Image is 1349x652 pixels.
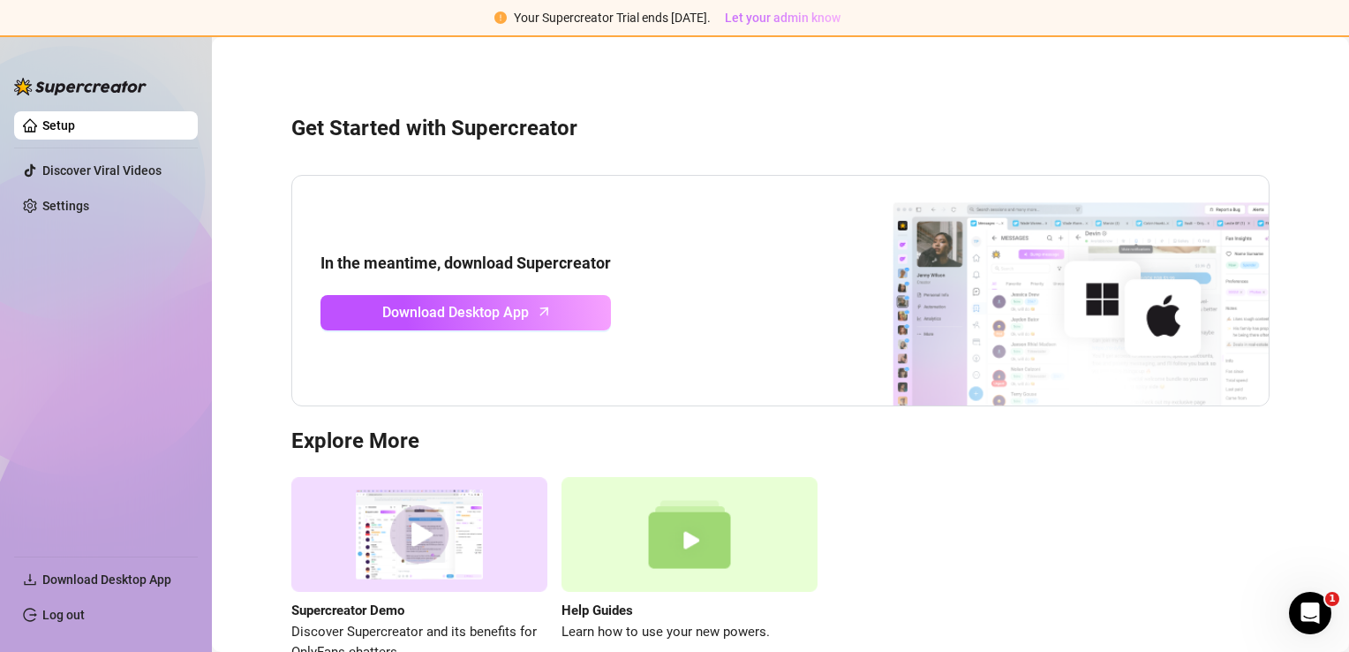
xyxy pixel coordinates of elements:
[561,622,818,643] span: Learn how to use your new powers.
[382,301,529,323] span: Download Desktop App
[514,11,711,25] span: Your Supercreator Trial ends [DATE].
[320,254,611,272] strong: In the meantime, download Supercreator
[42,163,162,178] a: Discover Viral Videos
[561,477,818,593] img: help guides
[561,603,633,618] strong: Help Guides
[291,115,1270,143] h3: Get Started with Supercreator
[1325,592,1339,606] span: 1
[291,428,1270,456] h3: Explore More
[291,477,547,593] img: supercreator demo
[42,199,89,213] a: Settings
[291,603,404,618] strong: Supercreator Demo
[494,11,507,24] span: exclamation-circle
[42,118,75,133] a: Setup
[718,7,848,28] button: Let your admin know
[725,11,840,25] span: Let your admin know
[534,301,554,322] span: arrow-up
[23,572,37,587] span: download
[320,295,611,330] a: Download Desktop Apparrow-up
[14,78,147,95] img: logo-BBDzfeDw.svg
[1289,592,1331,634] iframe: Intercom live chat
[42,608,85,622] a: Log out
[42,572,171,587] span: Download Desktop App
[827,176,1269,406] img: download app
